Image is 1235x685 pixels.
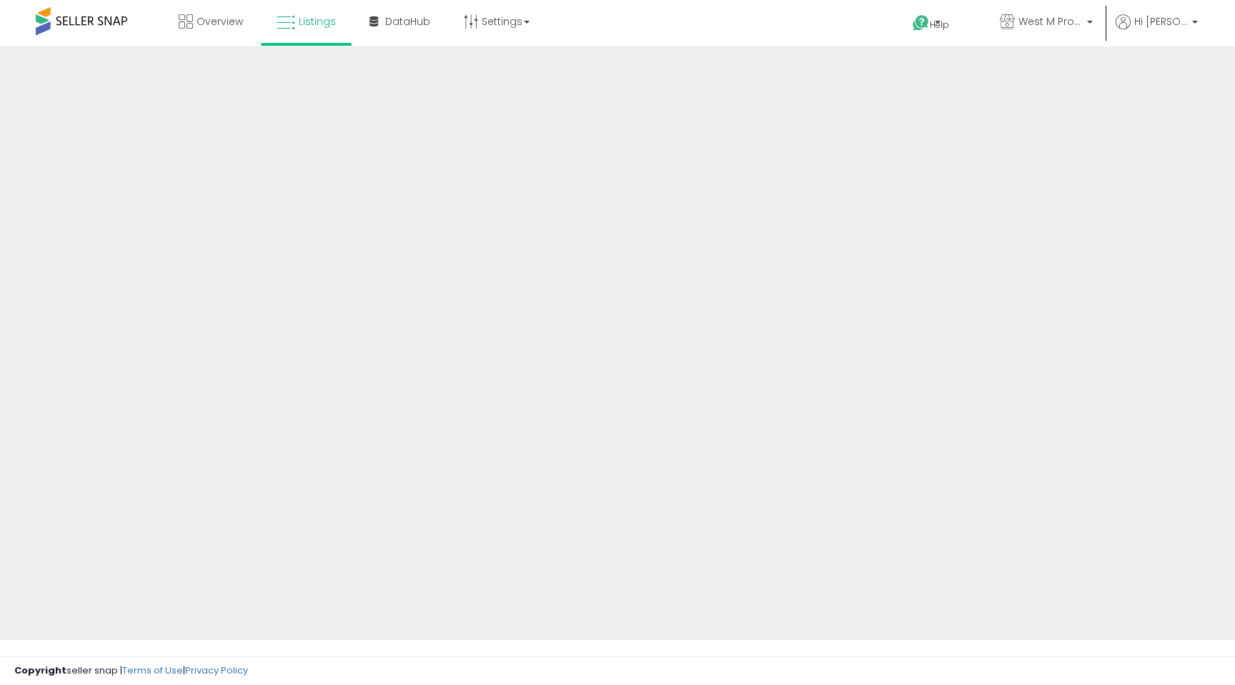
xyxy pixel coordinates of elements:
[930,19,949,31] span: Help
[197,14,243,29] span: Overview
[299,14,336,29] span: Listings
[1018,14,1083,29] span: West M Products
[901,4,977,46] a: Help
[1134,14,1188,29] span: Hi [PERSON_NAME]
[1116,14,1198,46] a: Hi [PERSON_NAME]
[385,14,430,29] span: DataHub
[912,14,930,32] i: Get Help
